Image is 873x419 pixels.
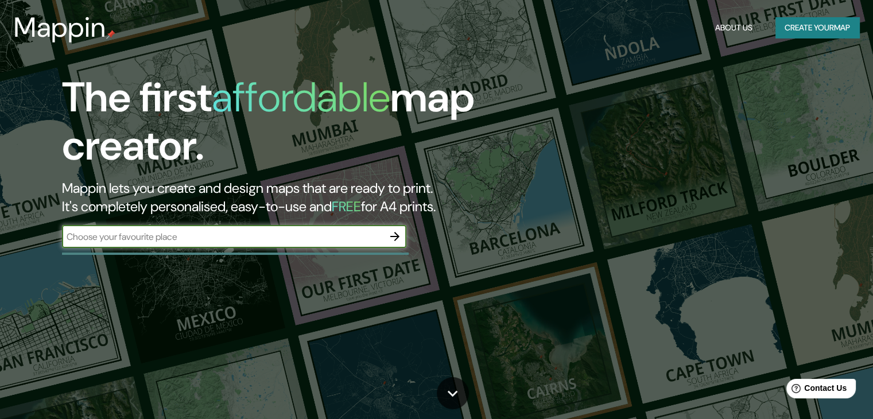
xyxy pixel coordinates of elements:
[775,17,859,38] button: Create yourmap
[212,71,390,124] h1: affordable
[14,11,106,44] h3: Mappin
[711,17,757,38] button: About Us
[106,30,115,39] img: mappin-pin
[62,73,499,179] h1: The first map creator.
[62,179,499,216] h2: Mappin lets you create and design maps that are ready to print. It's completely personalised, eas...
[771,374,860,406] iframe: Help widget launcher
[62,230,383,243] input: Choose your favourite place
[332,197,361,215] h5: FREE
